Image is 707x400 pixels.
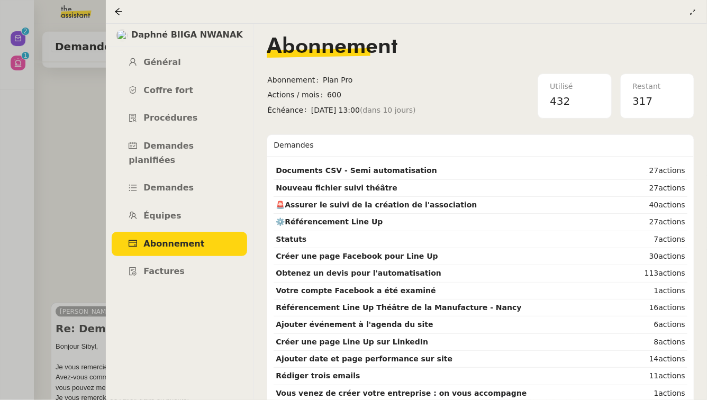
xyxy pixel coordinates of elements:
[276,320,433,329] strong: Ajouter événement à l'agenda du site
[276,201,477,209] strong: 🚨Assurer le suivi de la création de l'association
[659,303,685,312] span: actions
[267,37,397,58] span: Abonnement
[116,30,128,41] img: users%2FKPVW5uJ7nAf2BaBJPZnFMauzfh73%2Favatar%2FDigitalCollectionThumbnailHandler.jpeg
[276,235,306,243] strong: Statuts
[267,89,327,101] span: Actions / mois
[636,248,687,265] td: 30
[276,389,527,397] strong: Vous venez de créer votre entreprise : on vous accompagne
[659,286,685,295] span: actions
[276,354,452,363] strong: Ajouter date et page performance sur site
[636,334,687,351] td: 8
[276,303,521,312] strong: Référencement Line Up Théâtre de la Manufacture - Nancy
[632,95,652,107] span: 317
[267,74,323,86] span: Abonnement
[129,141,194,165] span: Demandes planifiées
[143,113,197,123] span: Procédures
[659,252,685,260] span: actions
[636,231,687,248] td: 7
[659,338,685,346] span: actions
[323,74,537,86] span: Plan Pro
[360,104,416,116] span: (dans 10 jours)
[636,316,687,333] td: 6
[276,166,437,175] strong: Documents CSV - Semi automatisation
[636,197,687,214] td: 40
[311,104,537,116] span: [DATE] 13:00
[143,85,193,95] span: Coffre fort
[276,286,436,295] strong: Votre compte Facebook a été examiné
[276,371,360,380] strong: Rédiger trois emails
[267,104,311,116] span: Échéance
[276,338,428,346] strong: Créer une page Line Up sur LinkedIn
[636,368,687,385] td: 11
[112,106,247,131] a: Procédures
[636,162,687,179] td: 27
[143,183,194,193] span: Demandes
[112,50,247,75] a: Général
[659,371,685,380] span: actions
[274,135,687,156] div: Demandes
[143,211,181,221] span: Équipes
[550,95,570,107] span: 432
[659,235,685,243] span: actions
[659,217,685,226] span: actions
[112,204,247,229] a: Équipes
[276,252,438,260] strong: Créer une page Facebook pour Line Up
[632,80,682,93] div: Restant
[659,354,685,363] span: actions
[636,351,687,368] td: 14
[327,89,537,101] span: 600
[143,57,180,67] span: Général
[131,28,243,42] span: Daphné BIIGA NWANAK
[659,184,685,192] span: actions
[659,201,685,209] span: actions
[636,180,687,197] td: 27
[112,232,247,257] a: Abonnement
[276,217,383,226] strong: ⚙️Référencement Line Up
[659,166,685,175] span: actions
[659,320,685,329] span: actions
[276,269,441,277] strong: Obtenez un devis pour l'automatisation
[143,266,185,276] span: Factures
[659,389,685,397] span: actions
[636,265,687,282] td: 113
[112,134,247,172] a: Demandes planifiées
[112,176,247,201] a: Demandes
[636,299,687,316] td: 16
[143,239,204,249] span: Abonnement
[636,283,687,299] td: 1
[659,269,685,277] span: actions
[112,78,247,103] a: Coffre fort
[550,80,600,93] div: Utilisé
[276,184,397,192] strong: Nouveau fichier suivi théâtre
[636,214,687,231] td: 27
